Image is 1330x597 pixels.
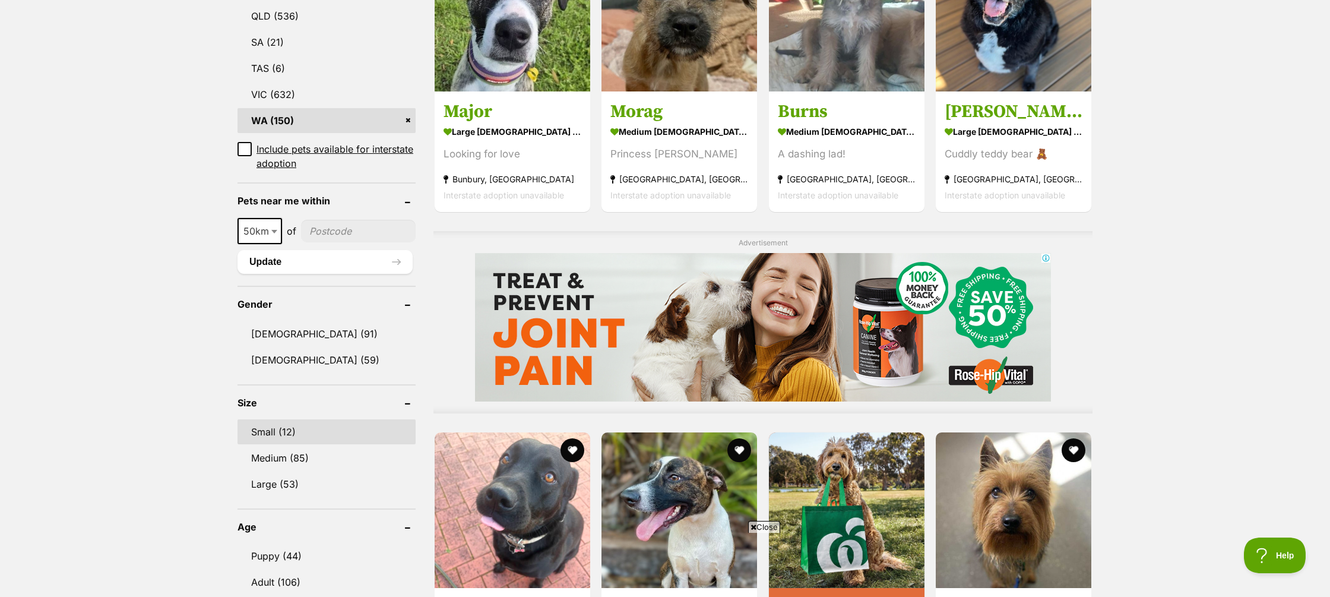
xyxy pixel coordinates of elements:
[237,472,416,497] a: Large (53)
[435,91,590,212] a: Major large [DEMOGRAPHIC_DATA] Dog Looking for love Bunbury, [GEOGRAPHIC_DATA] Interstate adoptio...
[778,171,916,187] strong: [GEOGRAPHIC_DATA], [GEOGRAPHIC_DATA]
[237,218,282,244] span: 50km
[301,220,416,242] input: postcode
[444,123,581,140] strong: large [DEMOGRAPHIC_DATA] Dog
[728,438,752,462] button: favourite
[601,91,757,212] a: Morag medium [DEMOGRAPHIC_DATA] Dog Princess [PERSON_NAME] [GEOGRAPHIC_DATA], [GEOGRAPHIC_DATA] I...
[778,190,898,200] span: Interstate adoption unavailable
[237,30,416,55] a: SA (21)
[287,224,296,238] span: of
[237,321,416,346] a: [DEMOGRAPHIC_DATA] (91)
[239,223,281,239] span: 50km
[237,142,416,170] a: Include pets available for interstate adoption
[1244,538,1306,573] iframe: Help Scout Beacon - Open
[237,82,416,107] a: VIC (632)
[601,432,757,588] img: Lucky - Mixed breed Dog
[237,446,416,470] a: Medium (85)
[237,544,416,568] a: Puppy (44)
[444,146,581,162] div: Looking for love
[237,4,416,29] a: QLD (536)
[748,521,780,533] span: Close
[237,250,413,274] button: Update
[237,108,416,133] a: WA (150)
[237,299,416,309] header: Gender
[610,171,748,187] strong: [GEOGRAPHIC_DATA], [GEOGRAPHIC_DATA]
[444,171,581,187] strong: Bunbury, [GEOGRAPHIC_DATA]
[377,538,953,591] iframe: Advertisement
[435,432,590,588] img: Storm - Labrador Retriever Dog
[237,195,416,206] header: Pets near me within
[610,123,748,140] strong: medium [DEMOGRAPHIC_DATA] Dog
[444,190,564,200] span: Interstate adoption unavailable
[778,146,916,162] div: A dashing lad!
[778,100,916,123] h3: Burns
[778,123,916,140] strong: medium [DEMOGRAPHIC_DATA] Dog
[237,348,416,372] a: [DEMOGRAPHIC_DATA] (59)
[945,171,1082,187] strong: [GEOGRAPHIC_DATA], [GEOGRAPHIC_DATA]
[610,146,748,162] div: Princess [PERSON_NAME]
[237,56,416,81] a: TAS (6)
[237,419,416,444] a: Small (12)
[610,190,731,200] span: Interstate adoption unavailable
[433,231,1092,413] div: Advertisement
[237,570,416,595] a: Adult (106)
[444,100,581,123] h3: Major
[936,432,1091,588] img: Occy - Mixed breed Dog
[945,146,1082,162] div: Cuddly teddy bear 🧸
[945,100,1082,123] h3: [PERSON_NAME]
[945,190,1065,200] span: Interstate adoption unavailable
[560,438,584,462] button: favourite
[945,123,1082,140] strong: large [DEMOGRAPHIC_DATA] Dog
[936,91,1091,212] a: [PERSON_NAME] large [DEMOGRAPHIC_DATA] Dog Cuddly teddy bear 🧸 [GEOGRAPHIC_DATA], [GEOGRAPHIC_DAT...
[769,91,924,212] a: Burns medium [DEMOGRAPHIC_DATA] Dog A dashing lad! [GEOGRAPHIC_DATA], [GEOGRAPHIC_DATA] Interstat...
[237,397,416,408] header: Size
[237,522,416,532] header: Age
[256,142,416,170] span: Include pets available for interstate adoption
[610,100,748,123] h3: Morag
[475,253,1051,402] iframe: Advertisement
[1062,438,1085,462] button: favourite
